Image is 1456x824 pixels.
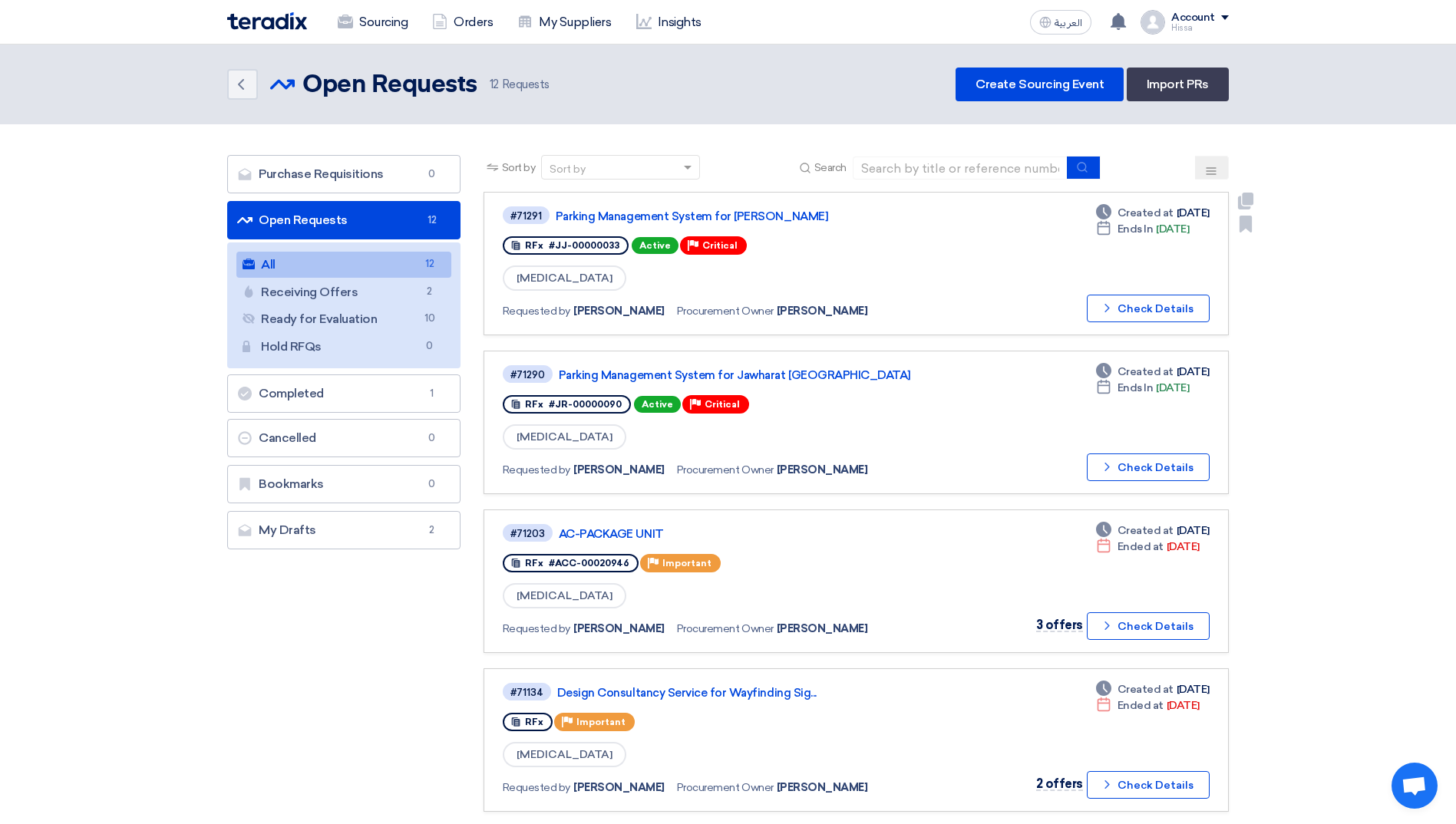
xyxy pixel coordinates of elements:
img: profile_test.png [1141,10,1165,35]
span: [PERSON_NAME] [777,303,868,319]
a: Completed1 [227,374,461,413]
span: RFx [525,399,543,410]
a: Purchase Requisitions0 [227,155,461,193]
button: Check Details [1087,295,1210,322]
div: Open chat [1392,763,1438,809]
div: [DATE] [1096,205,1210,221]
span: Created at [1118,522,1174,539]
span: Procurement Owner [677,303,774,319]
a: Create Sourcing Event [956,68,1124,101]
span: 0 [423,166,441,182]
span: [PERSON_NAME] [573,303,665,319]
span: Active [634,396,681,413]
span: 2 [423,522,441,538]
span: 12 [423,213,441,228]
div: [DATE] [1096,380,1190,396]
span: [MEDICAL_DATA] [503,265,626,291]
span: Active [632,237,678,254]
span: RFx [525,240,543,251]
div: Sort by [550,161,586,177]
span: Sort by [502,160,536,176]
a: Insights [624,5,714,39]
div: Hissa [1171,24,1229,32]
span: 1 [423,386,441,401]
span: Procurement Owner [677,462,774,478]
span: Ends In [1118,221,1154,237]
span: #ACC-00020946 [549,558,629,569]
span: Critical [702,240,738,251]
div: #71203 [510,529,545,539]
span: 2 [421,284,439,300]
span: Created at [1118,364,1174,380]
a: Hold RFQs [236,334,451,360]
span: Created at [1118,205,1174,221]
span: Requested by [503,780,570,796]
button: Check Details [1087,771,1210,799]
span: 12 [421,256,439,272]
span: [MEDICAL_DATA] [503,583,626,608]
div: [DATE] [1096,364,1210,380]
span: [PERSON_NAME] [777,621,868,637]
button: Check Details [1087,453,1210,481]
span: Critical [705,399,740,410]
span: Procurement Owner [677,621,774,637]
span: Requests [490,76,550,94]
span: Ends In [1118,380,1154,396]
button: Check Details [1087,612,1210,640]
span: Created at [1118,681,1174,697]
a: My Drafts2 [227,511,461,549]
div: [DATE] [1096,221,1190,237]
a: Receiving Offers [236,279,451,305]
div: [DATE] [1096,522,1210,539]
a: My Suppliers [505,5,623,39]
a: All [236,252,451,278]
span: Important [576,717,626,727]
span: [MEDICAL_DATA] [503,424,626,450]
a: Cancelled0 [227,419,461,457]
input: Search by title or reference number [853,157,1068,180]
span: 0 [423,430,441,446]
div: [DATE] [1096,697,1200,714]
img: Teradix logo [227,12,307,30]
h2: Open Requests [302,70,477,101]
span: 10 [421,311,439,327]
span: 0 [421,338,439,354]
div: [DATE] [1096,539,1200,555]
div: #71134 [510,687,543,697]
span: 2 offers [1036,776,1083,791]
span: [PERSON_NAME] [573,780,665,796]
span: Requested by [503,462,570,478]
span: RFx [525,717,543,727]
a: Orders [420,5,505,39]
span: العربية [1055,18,1082,28]
span: 0 [423,476,441,492]
button: العربية [1030,10,1091,35]
a: Parking Management System for Jawharat [GEOGRAPHIC_DATA] [559,368,943,382]
div: #71290 [510,370,545,380]
span: Search [814,160,847,176]
span: Requested by [503,303,570,319]
div: #71291 [510,211,542,221]
span: [PERSON_NAME] [573,621,665,637]
div: Account [1171,12,1215,25]
span: [MEDICAL_DATA] [503,742,626,767]
div: [DATE] [1096,681,1210,697]
a: Parking Management System for [PERSON_NAME] [556,209,939,223]
span: RFx [525,558,543,569]
a: Bookmarks0 [227,465,461,503]
span: Requested by [503,621,570,637]
span: Procurement Owner [677,780,774,796]
span: [PERSON_NAME] [777,780,868,796]
span: Ended at [1118,539,1164,555]
span: 3 offers [1036,618,1083,632]
a: Ready for Evaluation [236,306,451,332]
a: AC-PACKAGE UNIT [559,527,943,541]
a: Import PRs [1127,68,1229,101]
span: Important [662,558,711,569]
a: Sourcing [325,5,420,39]
span: #JR-00000090 [549,399,622,410]
span: 12 [490,77,499,91]
span: Ended at [1118,697,1164,714]
a: Open Requests12 [227,201,461,239]
a: Design Consultancy Service for Wayfinding Sig... [557,686,941,700]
